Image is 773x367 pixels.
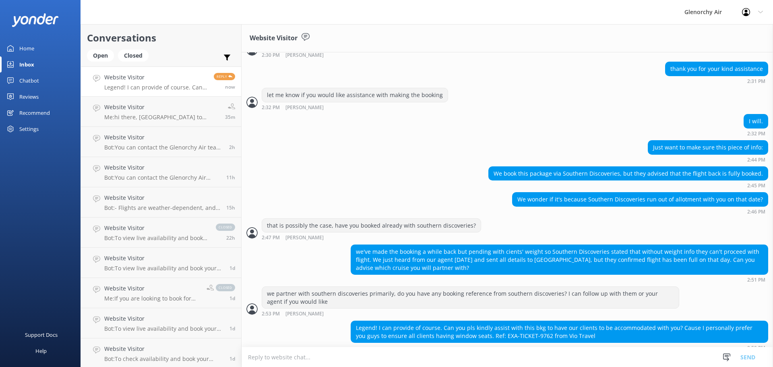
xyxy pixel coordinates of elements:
[225,83,235,90] span: 02:59pm 19-Aug-2025 (UTC +12:00) Pacific/Auckland
[104,73,208,82] h4: Website Visitor
[665,78,768,84] div: 02:31pm 19-Aug-2025 (UTC +12:00) Pacific/Auckland
[81,218,241,248] a: Website VisitorBot:To view live availability and book your experience, please visit [URL][DOMAIN_...
[351,345,768,350] div: 02:59pm 19-Aug-2025 (UTC +12:00) Pacific/Auckland
[648,141,768,154] div: Just want to make sure this piece of info:
[747,209,765,214] strong: 2:46 PM
[104,344,223,353] h4: Website Visitor
[104,103,219,112] h4: Website Visitor
[351,245,768,274] div: we've made the booking a while back but pending with cients' weight so Southern Discoveries state...
[104,133,223,142] h4: Website Visitor
[285,105,324,110] span: [PERSON_NAME]
[104,314,223,323] h4: Website Visitor
[262,235,280,241] strong: 2:47 PM
[25,327,58,343] div: Support Docs
[512,209,768,214] div: 02:46pm 19-Aug-2025 (UTC +12:00) Pacific/Auckland
[285,235,324,241] span: [PERSON_NAME]
[285,53,324,58] span: [PERSON_NAME]
[229,295,235,302] span: 10:02am 18-Aug-2025 (UTC +12:00) Pacific/Auckland
[648,157,768,162] div: 02:44pm 19-Aug-2025 (UTC +12:00) Pacific/Auckland
[35,343,47,359] div: Help
[262,287,679,308] div: we partner with southern discoveries primarily, do you have any booking reference from southern d...
[262,311,679,317] div: 02:53pm 19-Aug-2025 (UTC +12:00) Pacific/Auckland
[285,311,324,317] span: [PERSON_NAME]
[81,278,241,308] a: Website VisitorMe:If you are looking to book for [DATE] onwards the prices will be differntclosed1d
[104,234,208,242] p: Bot: To view live availability and book your experience, please visit [URL][DOMAIN_NAME].
[747,158,765,162] strong: 2:44 PM
[81,66,241,97] a: Website VisitorLegend! I can provide of course. Can you pls kindly assist with this bkg to have o...
[262,53,280,58] strong: 2:30 PM
[216,224,235,231] span: closed
[87,51,118,60] a: Open
[104,254,223,263] h4: Website Visitor
[118,50,149,62] div: Closed
[104,163,220,172] h4: Website Visitor
[19,121,39,137] div: Settings
[81,187,241,218] a: Website VisitorBot:- Flights are weather-dependent, and if we cannot fly due to adverse weather, ...
[226,204,235,211] span: 11:10pm 18-Aug-2025 (UTC +12:00) Pacific/Auckland
[104,174,220,181] p: Bot: You can contact the Glenorchy Air team at 0800 676 264 or [PHONE_NUMBER], or by emailing [EM...
[747,346,765,350] strong: 2:59 PM
[104,84,208,91] p: Legend! I can provide of course. Can you pls kindly assist with this bkg to have our clients to b...
[262,234,481,241] div: 02:47pm 19-Aug-2025 (UTC +12:00) Pacific/Auckland
[262,52,407,58] div: 02:30pm 19-Aug-2025 (UTC +12:00) Pacific/Auckland
[104,284,200,293] h4: Website Visitor
[104,193,220,202] h4: Website Visitor
[225,114,235,120] span: 02:23pm 19-Aug-2025 (UTC +12:00) Pacific/Auckland
[104,265,223,272] p: Bot: To view live availability and book your experience, please visit [URL][DOMAIN_NAME].
[229,325,235,332] span: 06:19am 18-Aug-2025 (UTC +12:00) Pacific/Auckland
[81,308,241,338] a: Website VisitorBot:To view live availability and book your experience, please visit [URL][DOMAIN_...
[19,56,34,73] div: Inbox
[19,40,34,56] div: Home
[104,325,223,332] p: Bot: To view live availability and book your experience, please visit [URL][DOMAIN_NAME].
[488,182,768,188] div: 02:45pm 19-Aug-2025 (UTC +12:00) Pacific/Auckland
[19,73,39,89] div: Chatbot
[19,89,39,105] div: Reviews
[744,131,768,136] div: 02:32pm 19-Aug-2025 (UTC +12:00) Pacific/Auckland
[262,311,280,317] strong: 2:53 PM
[19,105,50,121] div: Recommend
[104,295,200,302] p: Me: If you are looking to book for [DATE] onwards the prices will be differnt
[489,167,768,180] div: We book this package via Southern Discoveries, but they advised that the flight back is fully boo...
[229,355,235,362] span: 12:34am 18-Aug-2025 (UTC +12:00) Pacific/Auckland
[226,174,235,181] span: 03:33am 19-Aug-2025 (UTC +12:00) Pacific/Auckland
[262,105,280,110] strong: 2:32 PM
[747,278,765,282] strong: 2:51 PM
[81,157,241,187] a: Website VisitorBot:You can contact the Glenorchy Air team at 0800 676 264 or [PHONE_NUMBER], or b...
[216,284,235,291] span: closed
[81,97,241,127] a: Website VisitorMe:hi there, [GEOGRAPHIC_DATA] to [GEOGRAPHIC_DATA] is approximately a 35minute fl...
[214,73,235,80] span: Reply
[229,265,235,272] span: 12:33pm 18-Aug-2025 (UTC +12:00) Pacific/Auckland
[226,234,235,241] span: 04:45pm 18-Aug-2025 (UTC +12:00) Pacific/Auckland
[104,114,219,121] p: Me: hi there, [GEOGRAPHIC_DATA] to [GEOGRAPHIC_DATA] is approximately a 35minute flight time each...
[262,104,448,110] div: 02:32pm 19-Aug-2025 (UTC +12:00) Pacific/Auckland
[12,13,58,27] img: yonder-white-logo.png
[747,131,765,136] strong: 2:32 PM
[87,50,114,62] div: Open
[351,277,768,282] div: 02:51pm 19-Aug-2025 (UTC +12:00) Pacific/Auckland
[262,219,481,232] div: that is possibly the case, have you booked already with southern discoveries?
[104,144,223,151] p: Bot: You can contact the Glenorchy Air team at 0800 676 264 or [PHONE_NUMBER], or by emailing [EM...
[87,30,235,46] h2: Conversations
[666,62,768,76] div: thank you for your kind assistance
[104,204,220,211] p: Bot: - Flights are weather-dependent, and if we cannot fly due to adverse weather, we will attemp...
[744,114,768,128] div: I will.
[513,193,768,206] div: We wonder if it's because Southern Discoveries run out of allotment with you on that date?
[351,321,768,342] div: Legend! I can provide of course. Can you pls kindly assist with this bkg to have our clients to b...
[104,355,223,363] p: Bot: To check availability and book your experience, please visit [URL][DOMAIN_NAME].
[250,33,298,44] h3: Website Visitor
[81,127,241,157] a: Website VisitorBot:You can contact the Glenorchy Air team at 0800 676 264 or [PHONE_NUMBER], or b...
[118,51,153,60] a: Closed
[81,248,241,278] a: Website VisitorBot:To view live availability and book your experience, please visit [URL][DOMAIN_...
[104,224,208,232] h4: Website Visitor
[747,183,765,188] strong: 2:45 PM
[229,144,235,151] span: 12:43pm 19-Aug-2025 (UTC +12:00) Pacific/Auckland
[262,88,448,102] div: let me know if you would like assistance with making the booking
[747,79,765,84] strong: 2:31 PM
